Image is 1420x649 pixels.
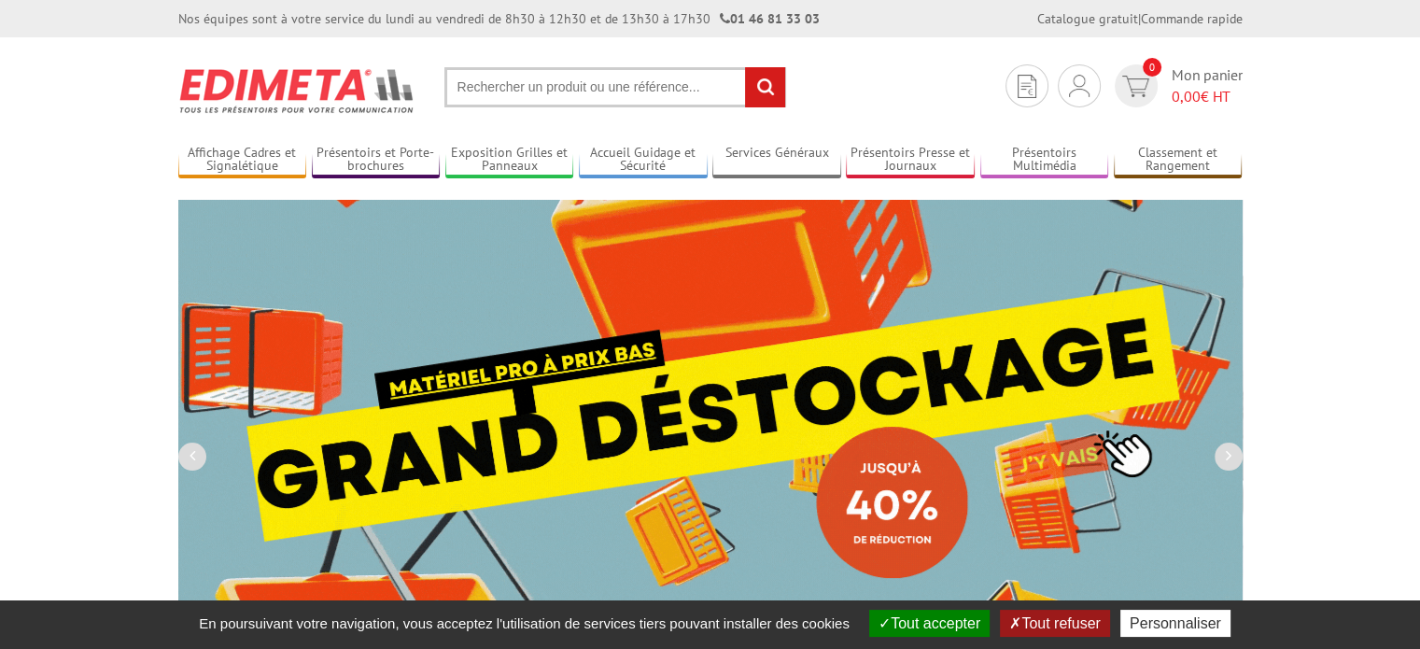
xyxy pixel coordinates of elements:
[720,10,820,27] strong: 01 46 81 33 03
[1143,58,1161,77] span: 0
[1172,64,1243,107] span: Mon panier
[178,56,416,125] img: Présentoir, panneau, stand - Edimeta - PLV, affichage, mobilier bureau, entreprise
[869,610,990,637] button: Tout accepter
[712,145,841,176] a: Services Généraux
[1122,76,1149,97] img: devis rapide
[178,9,820,28] div: Nos équipes sont à votre service du lundi au vendredi de 8h30 à 12h30 et de 13h30 à 17h30
[445,145,574,176] a: Exposition Grilles et Panneaux
[1172,86,1243,107] span: € HT
[190,615,859,631] span: En poursuivant votre navigation, vous acceptez l'utilisation de services tiers pouvant installer ...
[1172,87,1201,106] span: 0,00
[312,145,441,176] a: Présentoirs et Porte-brochures
[1141,10,1243,27] a: Commande rapide
[1120,610,1230,637] button: Personnaliser (fenêtre modale)
[1018,75,1036,98] img: devis rapide
[178,145,307,176] a: Affichage Cadres et Signalétique
[1037,10,1138,27] a: Catalogue gratuit
[579,145,708,176] a: Accueil Guidage et Sécurité
[1114,145,1243,176] a: Classement et Rangement
[980,145,1109,176] a: Présentoirs Multimédia
[1000,610,1109,637] button: Tout refuser
[1069,75,1090,97] img: devis rapide
[444,67,786,107] input: Rechercher un produit ou une référence...
[745,67,785,107] input: rechercher
[846,145,975,176] a: Présentoirs Presse et Journaux
[1037,9,1243,28] div: |
[1110,64,1243,107] a: devis rapide 0 Mon panier 0,00€ HT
